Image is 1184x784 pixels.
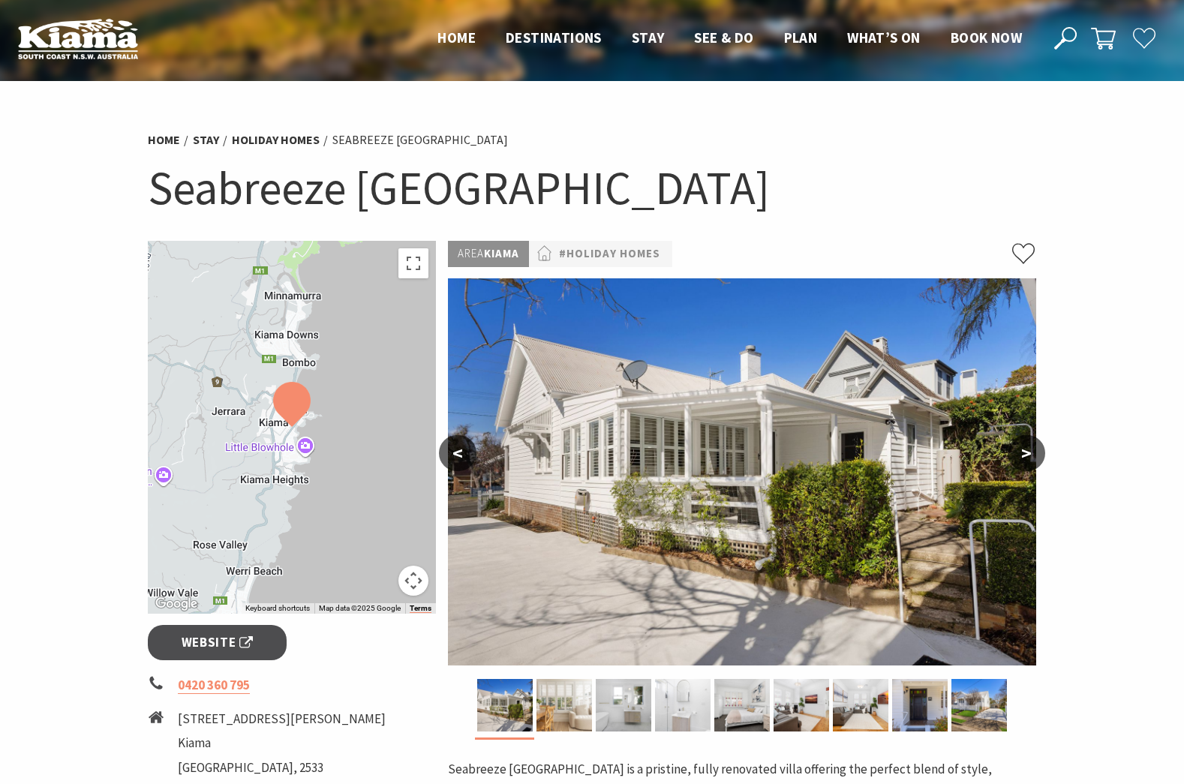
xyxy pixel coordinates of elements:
[245,603,310,614] button: Keyboard shortcuts
[422,26,1037,51] nav: Main Menu
[437,29,476,47] span: Home
[784,29,818,47] span: Plan
[148,158,1036,218] h1: Seabreeze [GEOGRAPHIC_DATA]
[178,733,386,753] li: Kiama
[182,632,254,653] span: Website
[506,29,602,47] span: Destinations
[148,625,287,660] a: Website
[410,604,431,613] a: Terms (opens in new tab)
[847,29,921,47] span: What’s On
[332,131,508,150] li: Seabreeze [GEOGRAPHIC_DATA]
[319,604,401,612] span: Map data ©2025 Google
[398,566,428,596] button: Map camera controls
[178,758,386,778] li: [GEOGRAPHIC_DATA], 2533
[559,245,660,263] a: #Holiday Homes
[448,241,529,267] p: Kiama
[178,709,386,729] li: [STREET_ADDRESS][PERSON_NAME]
[398,248,428,278] button: Toggle fullscreen view
[1008,435,1045,471] button: >
[951,29,1022,47] span: Book now
[439,435,476,471] button: <
[152,594,201,614] a: Open this area in Google Maps (opens a new window)
[694,29,753,47] span: See & Do
[18,18,138,59] img: Kiama Logo
[632,29,665,47] span: Stay
[152,594,201,614] img: Google
[193,132,219,148] a: Stay
[148,132,180,148] a: Home
[458,246,484,260] span: Area
[178,677,250,694] a: 0420 360 795
[232,132,320,148] a: Holiday Homes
